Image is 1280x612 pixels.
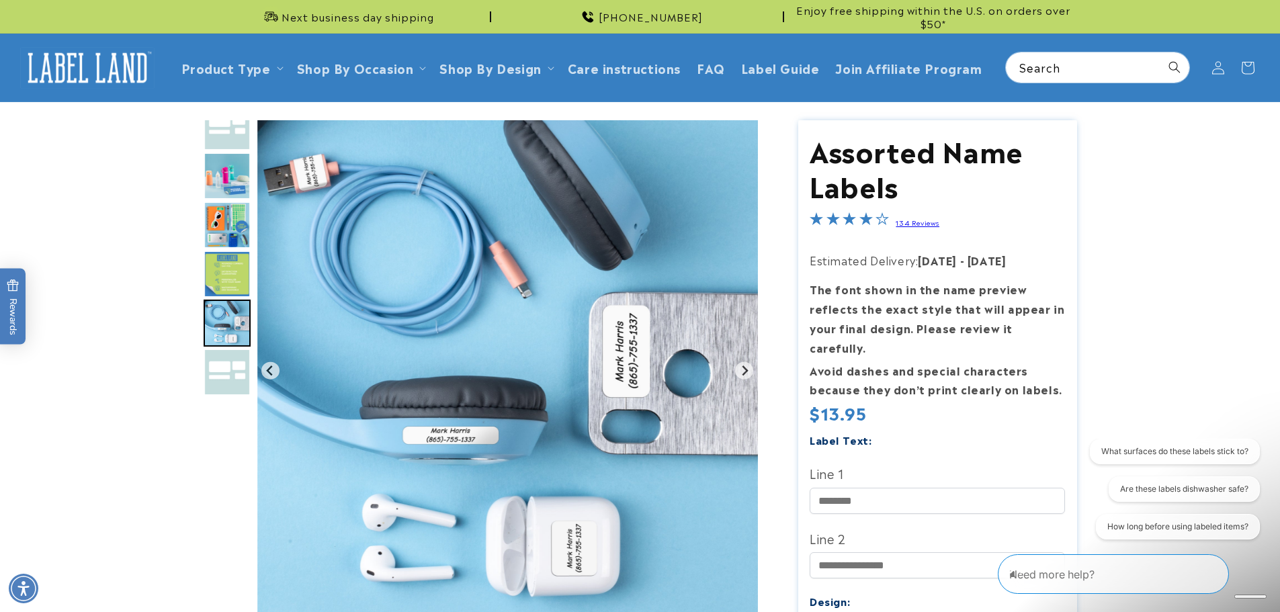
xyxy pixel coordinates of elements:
label: Label Text: [810,432,872,447]
img: Assorted Name Labels - Label Land [204,202,251,249]
a: Product Type [181,58,271,77]
strong: [DATE] [968,252,1007,268]
div: Go to slide 3 [204,152,251,200]
label: Design: [810,593,850,609]
img: Label Land [20,47,155,89]
label: Line 1 [810,462,1065,484]
strong: Avoid dashes and special characters because they don’t print clearly on labels. [810,362,1062,398]
img: Assorted Name Labels - Label Land [204,152,251,200]
a: Join Affiliate Program [827,52,990,83]
div: Go to slide 4 [204,202,251,249]
span: FAQ [697,60,725,75]
summary: Product Type [173,52,289,83]
button: Previous slide [261,361,280,380]
a: FAQ [689,52,733,83]
span: Next business day shipping [282,10,434,24]
button: Search [1160,52,1189,82]
span: Label Guide [741,60,820,75]
span: 4.2-star overall rating [810,214,889,230]
div: Accessibility Menu [9,574,38,603]
img: Assorted Name Labels - Label Land [204,103,251,150]
iframe: Gorgias Floating Chat [998,549,1267,599]
a: Care instructions [560,52,689,83]
button: Next slide [735,361,753,380]
strong: - [960,252,965,268]
img: White Stick on labels [204,349,251,396]
img: Assorted Name Labels - Label Land [204,300,251,347]
strong: [DATE] [918,252,957,268]
a: Shop By Design [439,58,541,77]
span: [PHONE_NUMBER] [599,10,703,24]
a: 134 Reviews - open in a new tab [896,218,939,227]
div: Go to slide 7 [204,349,251,396]
span: Rewards [7,279,19,335]
a: Label Guide [733,52,828,83]
span: Enjoy free shipping within the U.S. on orders over $50* [790,3,1077,30]
strong: The font shown in the name preview reflects the exact style that will appear in your final design... [810,281,1064,355]
a: Label Land [15,42,160,93]
summary: Shop By Design [431,52,559,83]
h1: Assorted Name Labels [810,132,1065,202]
div: Go to slide 2 [204,103,251,150]
summary: Shop By Occasion [289,52,432,83]
label: Line 2 [810,527,1065,549]
div: Go to slide 5 [204,251,251,298]
iframe: Gorgias live chat conversation starters [1071,439,1267,552]
span: Join Affiliate Program [835,60,982,75]
p: Estimated Delivery: [810,251,1065,270]
span: Shop By Occasion [297,60,414,75]
span: Care instructions [568,60,681,75]
div: Go to slide 6 [204,300,251,347]
span: $13.95 [810,400,867,425]
img: Assorted Name Labels - Label Land [204,251,251,298]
